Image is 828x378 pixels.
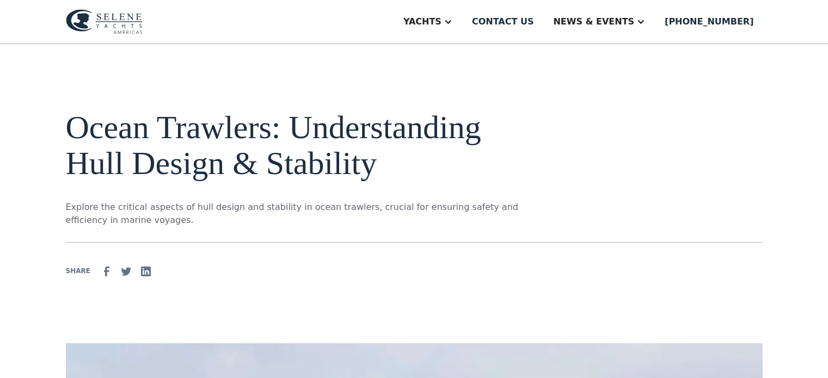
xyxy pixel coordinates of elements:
[66,109,519,181] h1: Ocean Trawlers: Understanding Hull Design & Stability
[66,201,519,227] p: Explore the critical aspects of hull design and stability in ocean trawlers, crucial for ensuring...
[100,265,113,278] img: facebook
[553,15,634,28] div: News & EVENTS
[139,265,152,278] img: Linkedin
[665,15,753,28] div: [PHONE_NUMBER]
[66,266,90,276] div: SHARE
[403,15,441,28] div: Yachts
[66,9,143,34] img: logo
[472,15,534,28] div: Contact us
[120,265,133,278] img: Twitter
